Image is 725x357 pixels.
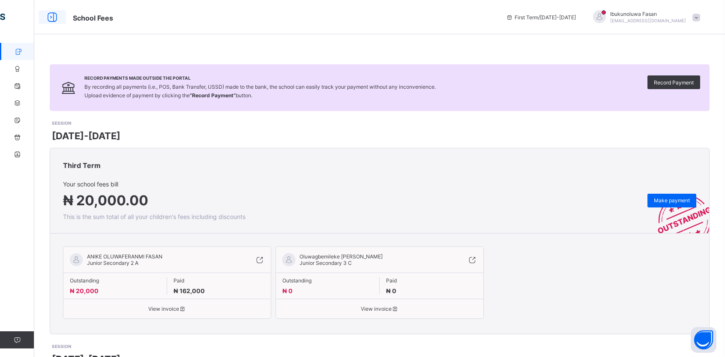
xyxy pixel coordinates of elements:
span: ₦ 20,000 [70,287,99,294]
span: Ibukunoluwa Fasan [610,11,686,17]
span: SESSION [52,344,71,349]
span: ₦ 0 [386,287,396,294]
span: Paid [174,277,264,284]
span: ₦ 0 [282,287,293,294]
span: Paid [386,277,477,284]
b: “Record Payment” [190,92,236,99]
span: [DATE]-[DATE] [52,130,120,141]
span: This is the sum total of all your children's fees including discounts [63,213,246,220]
span: Outstanding [282,277,373,284]
span: Junior Secondary 2 A [87,260,138,266]
span: View invoice [282,306,477,312]
span: Record Payment [654,79,694,86]
span: Oluwagbemileke [PERSON_NAME] [300,253,383,260]
span: Outstanding [70,277,160,284]
div: IbukunoluwaFasan [584,10,704,24]
span: Your school fees bill [63,180,246,188]
span: [EMAIL_ADDRESS][DOMAIN_NAME] [610,18,686,23]
span: School Fees [73,14,113,22]
span: ANIKE OLUWAFERANMI FASAN [87,253,162,260]
span: Make payment [654,197,690,204]
span: Record Payments Made Outside the Portal [84,75,436,81]
img: outstanding-stamp.3c148f88c3ebafa6da95868fa43343a1.svg [647,184,709,233]
button: Open asap [691,327,716,353]
span: SESSION [52,120,71,126]
span: ₦ 20,000.00 [63,192,148,209]
span: View invoice [70,306,264,312]
span: Junior Secondary 3 C [300,260,352,266]
span: ₦ 162,000 [174,287,205,294]
span: session/term information [506,14,576,21]
span: By recording all payments (i.e., POS, Bank Transfer, USSD) made to the bank, the school can easil... [84,84,436,99]
span: Third Term [63,161,101,170]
